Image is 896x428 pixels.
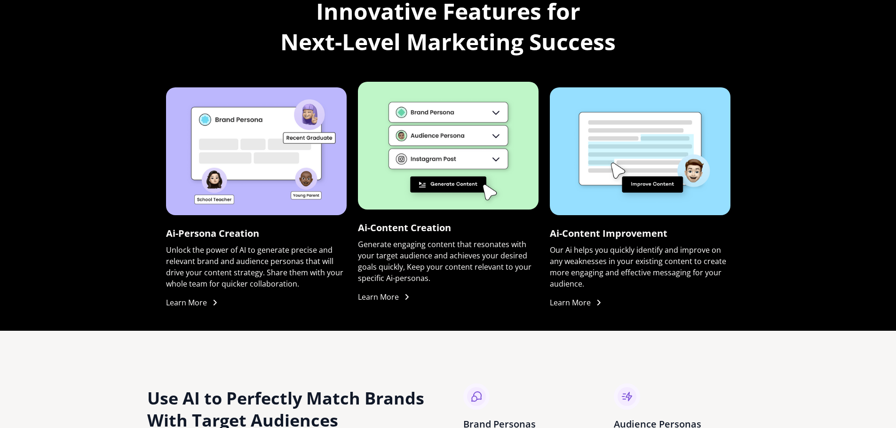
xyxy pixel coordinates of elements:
[358,291,399,303] div: Learn More
[166,244,347,289] div: Unlock the power of AI to generate precise and relevant brand and audience personas that will dri...
[550,244,730,289] div: Our Ai helps you quickly identify and improve on any weaknesses in your existing content to creat...
[358,239,539,284] div: Generate engaging content that resonates with your target audience and achieves your desired goal...
[166,297,207,308] div: Learn More
[358,82,539,306] a: Ai-Content CreationGenerate engaging content that resonates with your target audience and achieve...
[550,226,667,241] h3: Ai-Content Improvement
[166,87,347,312] a: Ai-Persona CreationUnlock the power of AI to generate precise and relevant brand and audience per...
[550,297,591,308] div: Learn More
[166,226,259,241] h3: Ai-Persona Creation
[358,221,451,235] h3: Ai-Content Creation
[550,87,730,312] a: Ai-Content ImprovementOur Ai helps you quickly identify and improve on any weaknesses in your exi...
